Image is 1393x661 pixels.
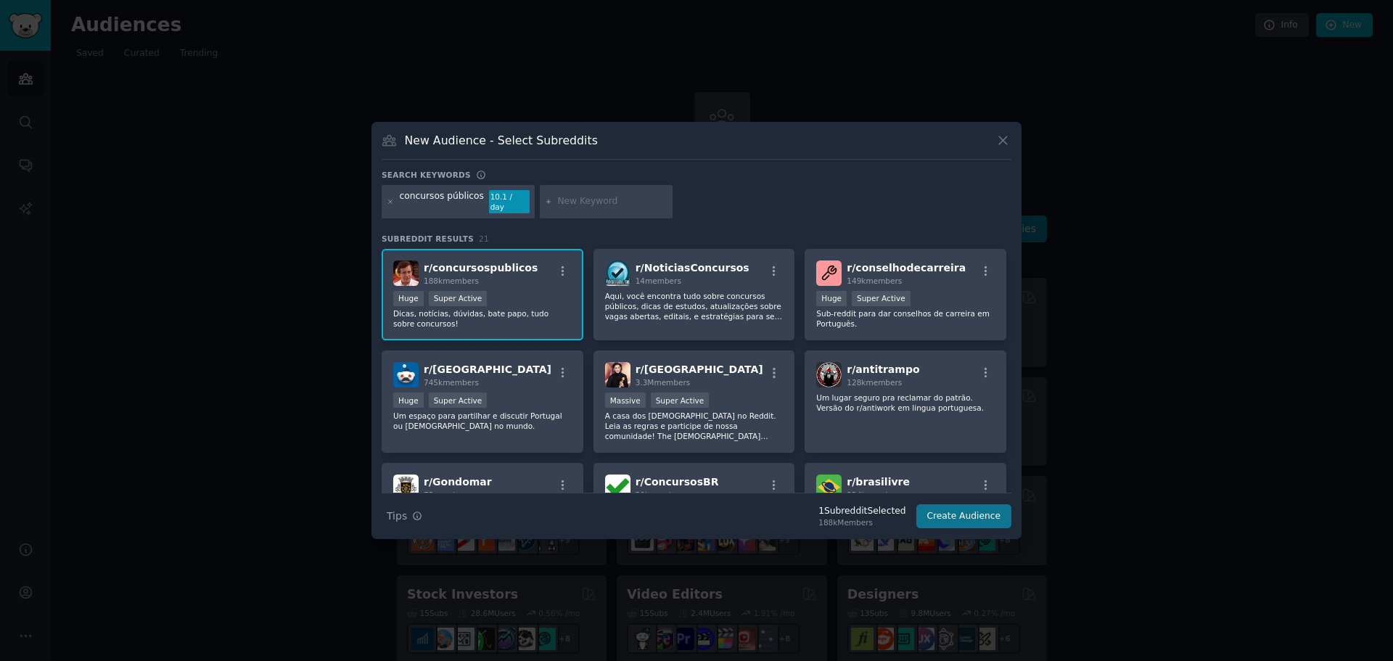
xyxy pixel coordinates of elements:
img: concursospublicos [393,260,419,286]
p: Aqui, você encontra tudo sobre concursos públicos, dicas de estudos, atualizações sobre vagas abe... [605,291,784,321]
span: r/ NoticiasConcursos [636,262,749,274]
button: Create Audience [916,504,1012,529]
span: 73 members [424,490,469,499]
button: Tips [382,504,427,529]
span: 745k members [424,378,479,387]
img: brasilivre [816,475,842,500]
div: Huge [393,291,424,306]
img: NoticiasConcursos [605,260,630,286]
p: Sub-reddit para dar conselhos de carreira em Português. [816,308,995,329]
div: 188k Members [818,517,905,527]
span: r/ [GEOGRAPHIC_DATA] [424,364,551,375]
span: r/ [GEOGRAPHIC_DATA] [636,364,763,375]
p: A casa dos [DEMOGRAPHIC_DATA] no Reddit. Leia as regras e participe de nossa comunidade! The [DEM... [605,411,784,441]
img: antitrampo [816,362,842,387]
span: 14 members [636,276,681,285]
div: 10.1 / day [489,190,530,213]
img: Gondomar [393,475,419,500]
h3: New Audience - Select Subreddits [405,133,598,148]
div: concursos públicos [400,190,484,213]
span: r/ antitrampo [847,364,919,375]
p: Um lugar seguro pra reclamar do patrão. Versão do r/antiwork em lingua portuguesa. [816,393,995,413]
span: 149k members [847,276,902,285]
div: Huge [393,393,424,408]
div: Super Active [852,291,911,306]
div: Massive [605,393,646,408]
img: brasil [605,362,630,387]
h3: Search keywords [382,170,471,180]
span: 20k members [636,490,686,499]
span: r/ ConcursosBR [636,476,719,488]
p: Dicas, notícias, dúvidas, bate papo, tudo sobre concursos! [393,308,572,329]
p: Um espaço para partilhar e discutir Portugal ou [DEMOGRAPHIC_DATA] no mundo. [393,411,572,431]
span: 128k members [847,378,902,387]
span: 224k members [847,490,902,499]
span: Tips [387,509,407,524]
div: 1 Subreddit Selected [818,505,905,518]
img: conselhodecarreira [816,260,842,286]
span: 3.3M members [636,378,691,387]
input: New Keyword [557,195,667,208]
span: r/ Gondomar [424,476,492,488]
span: 21 [479,234,489,243]
span: Subreddit Results [382,234,474,244]
div: Huge [816,291,847,306]
img: ConcursosBR [605,475,630,500]
img: portugal [393,362,419,387]
div: Super Active [651,393,710,408]
span: 188k members [424,276,479,285]
span: r/ conselhodecarreira [847,262,966,274]
div: Super Active [429,291,488,306]
span: r/ concursospublicos [424,262,538,274]
div: Super Active [429,393,488,408]
span: r/ brasilivre [847,476,910,488]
